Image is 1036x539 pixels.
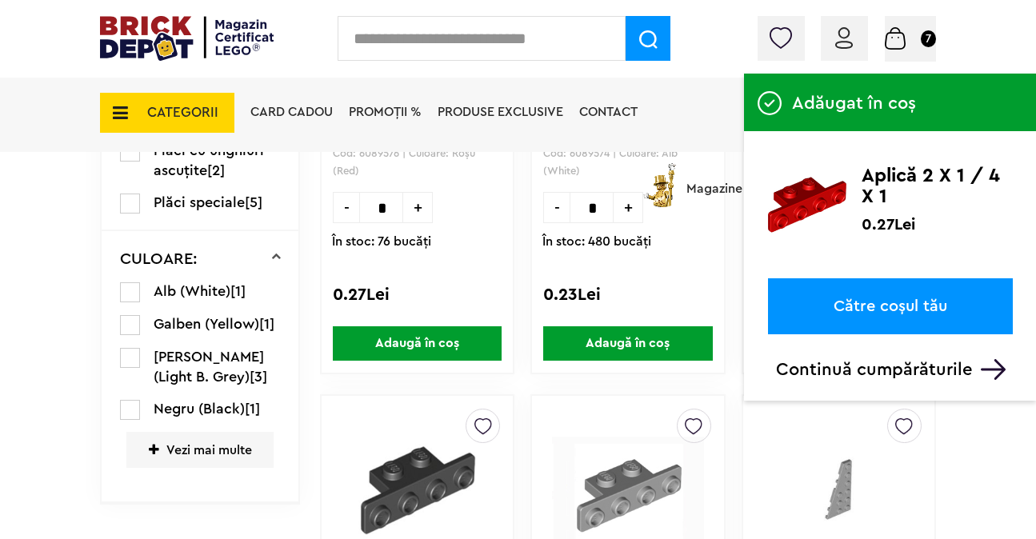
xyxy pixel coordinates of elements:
[154,284,230,298] span: Alb (White)
[686,160,852,197] span: Magazine Certificate LEGO®
[245,401,260,416] span: [1]
[768,166,846,244] img: Aplică 2 X 1 / 4 X 1
[333,285,502,305] div: 0.27Lei
[154,317,259,331] span: Galben (Yellow)
[776,359,1013,380] p: Continuă cumpărăturile
[744,150,759,166] img: addedtocart
[862,214,915,230] p: 0.27Lei
[438,106,563,118] a: Produse exclusive
[333,326,502,361] span: Adaugă în coș
[792,91,916,115] span: Adăugat în coș
[768,278,1013,334] a: Către coșul tău
[333,192,359,223] span: -
[981,359,1006,380] img: Arrow%20-%20Down.svg
[532,326,723,361] a: Adaugă în coș
[250,106,333,118] a: Card Cadou
[147,106,218,119] span: CATEGORII
[126,432,274,468] span: Vezi mai multe
[230,284,246,298] span: [1]
[154,401,245,416] span: Negru (Black)
[579,106,638,118] a: Contact
[259,317,274,331] span: [1]
[542,226,734,258] span: În stoc: 480 bucăţi
[120,251,198,267] p: CULOARE:
[322,326,513,361] a: Adaugă în coș
[614,192,643,223] span: +
[543,326,712,361] span: Adaugă în coș
[758,91,782,115] img: addedtocart
[862,166,1013,207] p: Aplică 2 X 1 / 4 X 1
[250,369,267,384] span: [3]
[154,349,264,384] span: [PERSON_NAME] (Light B. Grey)
[543,192,570,223] span: -
[921,30,936,47] small: 7
[543,285,712,305] div: 0.23Lei
[403,192,433,223] span: +
[349,106,422,118] a: PROMOȚII %
[332,226,523,258] span: În stoc: 76 bucăţi
[743,326,934,361] a: Adaugă în coș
